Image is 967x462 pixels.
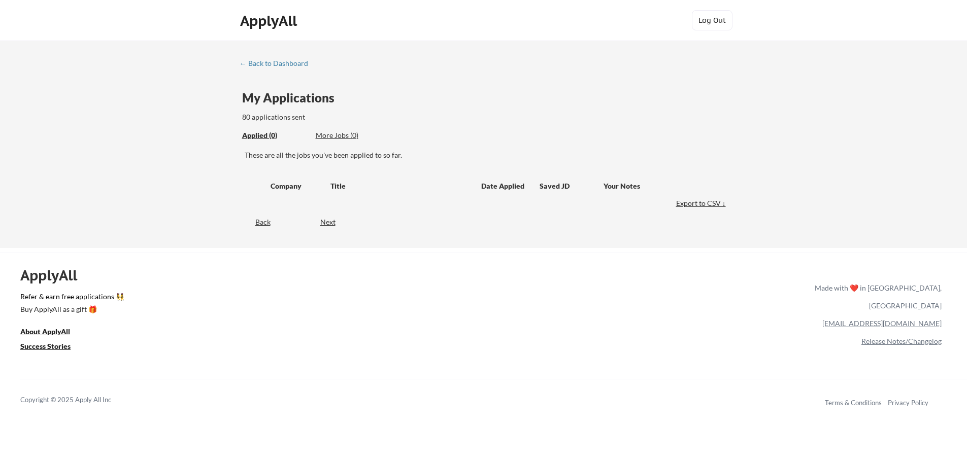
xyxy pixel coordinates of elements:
[822,319,942,328] a: [EMAIL_ADDRESS][DOMAIN_NAME]
[692,10,732,30] button: Log Out
[320,217,347,227] div: Next
[20,293,603,304] a: Refer & earn free applications 👯‍♀️
[240,59,316,69] a: ← Back to Dashboard
[330,181,472,191] div: Title
[20,267,89,284] div: ApplyAll
[540,176,604,195] div: Saved JD
[240,12,300,29] div: ApplyAll
[888,399,928,407] a: Privacy Policy
[240,217,271,227] div: Back
[20,326,84,339] a: About ApplyAll
[20,306,122,313] div: Buy ApplyAll as a gift 🎁
[242,92,343,104] div: My Applications
[825,399,882,407] a: Terms & Conditions
[316,130,390,141] div: These are job applications we think you'd be a good fit for, but couldn't apply you to automatica...
[811,279,942,314] div: Made with ❤️ in [GEOGRAPHIC_DATA], [GEOGRAPHIC_DATA]
[242,130,308,140] div: Applied (0)
[240,60,316,67] div: ← Back to Dashboard
[245,150,728,160] div: These are all the jobs you've been applied to so far.
[481,181,526,191] div: Date Applied
[20,395,137,405] div: Copyright © 2025 Apply All Inc
[20,341,84,353] a: Success Stories
[20,327,70,336] u: About ApplyAll
[20,304,122,316] a: Buy ApplyAll as a gift 🎁
[604,181,719,191] div: Your Notes
[676,198,728,208] div: Export to CSV ↓
[316,130,390,140] div: More Jobs (0)
[242,130,308,141] div: These are all the jobs you've been applied to so far.
[242,112,439,122] div: 80 applications sent
[861,337,942,345] a: Release Notes/Changelog
[271,181,321,191] div: Company
[20,342,71,350] u: Success Stories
